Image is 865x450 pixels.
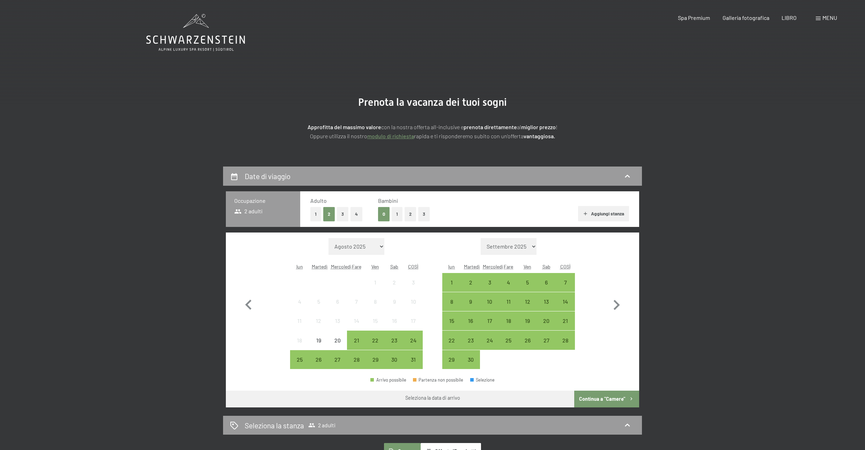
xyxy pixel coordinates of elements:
font: Mercoledì [331,264,351,270]
div: Dom 03 ago 2025 [404,273,423,292]
font: 13 [335,317,340,324]
div: Anreise möglich [385,331,404,349]
div: Anreise möglich [309,350,328,369]
abbr: Martedì [312,264,327,270]
div: Anreise möglich [537,292,556,311]
font: Selezione [476,377,495,383]
font: 25 [297,356,303,363]
div: Arrivo non possibile [290,292,309,311]
div: Martedì 2 settembre 2025 [461,273,480,292]
font: 28 [562,337,568,344]
div: Giovedì 18 settembre 2025 [499,311,518,330]
div: Sabato 30 agosto 2025 [385,350,404,369]
div: Ven 08 ago 2025 [366,292,385,311]
font: Oppure utilizza il nostro [310,133,367,139]
font: 2 [469,279,472,286]
font: 21 [563,317,568,324]
font: 23 [468,337,474,344]
div: Anreise möglich [518,292,537,311]
div: Arrivo non possibile [385,292,404,311]
font: 3 [423,211,425,217]
font: lun [296,264,303,270]
font: 2 adulti [244,208,263,214]
div: Anreise möglich [518,311,537,330]
font: rapida e ti risponderemo subito con un'offerta [414,133,524,139]
font: 8 [450,298,453,305]
div: Arrivo non possibile [309,292,328,311]
font: vantaggiosa. [524,133,555,139]
div: Ven 01 ago 2025 [366,273,385,292]
font: 21 [354,337,359,344]
div: Dom 10 ago 2025 [404,292,423,311]
div: Anreise möglich [347,331,366,349]
font: prenota direttamente [464,124,517,130]
div: Anreise möglich [442,273,461,292]
div: Dom 31 ago 2025 [404,350,423,369]
div: Anreise möglich [461,273,480,292]
font: 1 [374,279,376,286]
font: COSÌ [560,264,571,270]
font: 5 [526,279,529,286]
font: 4 [355,211,358,217]
font: Sab [390,264,398,270]
div: Martedì 26 agosto 2025 [309,350,328,369]
div: Anreise möglich [461,311,480,330]
div: Giovedì 14 agosto 2025 [347,311,366,330]
font: 5 [317,298,320,305]
font: 24 [410,337,416,344]
div: Mercoledì 24 settembre 2025 [480,331,499,349]
div: Ven 19 set 2025 [518,311,537,330]
font: 2 [328,211,330,217]
font: 13 [544,298,549,305]
div: Martedì 5 agosto 2025 [309,292,328,311]
abbr: Lunedi [296,264,303,270]
button: 2 [323,207,335,221]
font: 14 [354,317,359,324]
font: 26 [525,337,531,344]
div: Arrivo non possibile [347,311,366,330]
button: Continua a "Camere" [574,391,639,407]
font: 27 [544,337,549,344]
font: Seleziona la stanza [245,421,304,430]
div: Mercoledì 17 settembre 2025 [480,311,499,330]
font: ! [556,124,557,130]
div: Anreise möglich [461,331,480,349]
div: Ven 05 set 2025 [518,273,537,292]
div: Lunedì 18 agosto 2025 [290,331,309,349]
font: 10 [411,298,416,305]
font: 2 adulti [318,422,335,428]
font: Ven [524,264,531,270]
font: 22 [372,337,378,344]
font: 16 [468,317,473,324]
div: Arrivo non possibile [328,331,347,349]
abbr: Sabato [390,264,398,270]
div: Anreise möglich [442,350,461,369]
div: Lunedì 29 settembre 2025 [442,350,461,369]
abbr: Martedì [464,264,480,270]
font: 1 [396,211,398,217]
button: Aggiungi stanza [578,206,629,221]
div: Dom 17 ago 2025 [404,311,423,330]
div: Sabato 13 settembre 2025 [537,292,556,311]
font: 12 [316,317,321,324]
font: 16 [392,317,397,324]
abbr: Mercoledì [483,264,503,270]
div: lunedì 1 settembre 2025 [442,273,461,292]
font: Adulto [310,197,327,204]
font: 4 [298,298,301,305]
div: Arrivo non possibile [404,311,423,330]
abbr: Domenica [560,264,571,270]
div: Giovedì 28 agosto 2025 [347,350,366,369]
font: LIBRO [782,14,797,21]
font: 4 [507,279,510,286]
button: Mese precedente [238,238,259,369]
div: Mercoledì 13 agosto 2025 [328,311,347,330]
font: 9 [469,298,472,305]
div: Anreise möglich [366,331,385,349]
abbr: Domenica [408,264,419,270]
font: 8 [374,298,377,305]
font: con la nostra offerta all-inclusive e [381,124,464,130]
button: 1 [392,207,402,221]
